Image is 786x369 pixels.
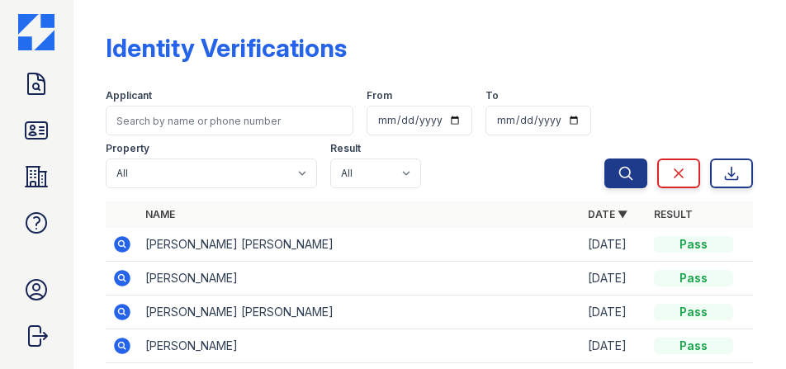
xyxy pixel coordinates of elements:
[654,270,733,286] div: Pass
[139,296,581,329] td: [PERSON_NAME] [PERSON_NAME]
[145,208,175,220] a: Name
[106,142,149,155] label: Property
[581,262,647,296] td: [DATE]
[654,304,733,320] div: Pass
[485,89,499,102] label: To
[330,142,361,155] label: Result
[654,236,733,253] div: Pass
[367,89,392,102] label: From
[581,228,647,262] td: [DATE]
[654,338,733,354] div: Pass
[581,296,647,329] td: [DATE]
[588,208,627,220] a: Date ▼
[654,208,693,220] a: Result
[106,33,347,63] div: Identity Verifications
[106,89,152,102] label: Applicant
[581,329,647,363] td: [DATE]
[139,228,581,262] td: [PERSON_NAME] [PERSON_NAME]
[18,14,54,50] img: CE_Icon_Blue-c292c112584629df590d857e76928e9f676e5b41ef8f769ba2f05ee15b207248.png
[139,262,581,296] td: [PERSON_NAME]
[139,329,581,363] td: [PERSON_NAME]
[106,106,353,135] input: Search by name or phone number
